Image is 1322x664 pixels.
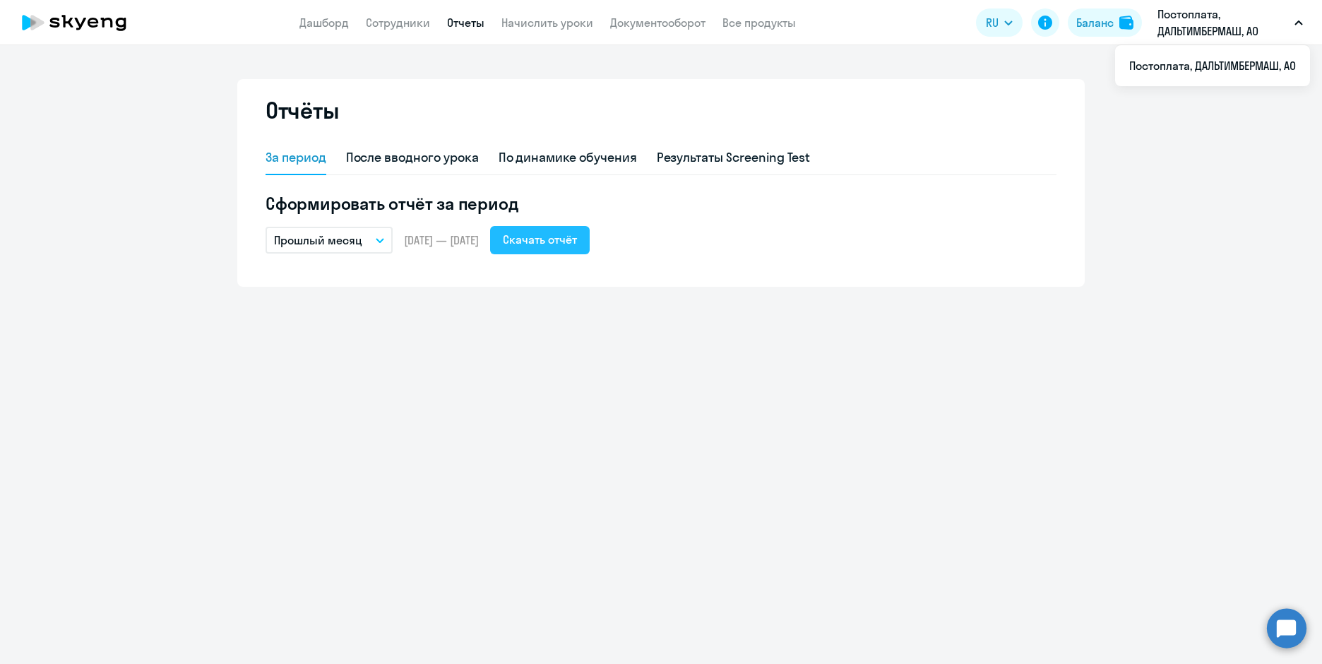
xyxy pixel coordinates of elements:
h5: Сформировать отчёт за период [266,192,1056,215]
button: Прошлый месяц [266,227,393,254]
h2: Отчёты [266,96,339,124]
a: Документооборот [610,16,705,30]
div: После вводного урока [346,148,479,167]
ul: RU [1115,45,1310,86]
p: Постоплата, ДАЛЬТИМБЕРМАШ, АО [1157,6,1289,40]
a: Дашборд [299,16,349,30]
p: Прошлый месяц [274,232,362,249]
img: balance [1119,16,1133,30]
button: Балансbalance [1068,8,1142,37]
span: RU [986,14,999,31]
a: Все продукты [722,16,796,30]
div: Баланс [1076,14,1114,31]
div: Скачать отчёт [503,231,577,248]
span: [DATE] — [DATE] [404,232,479,248]
button: Постоплата, ДАЛЬТИМБЕРМАШ, АО [1150,6,1310,40]
a: Отчеты [447,16,484,30]
button: RU [976,8,1023,37]
a: Начислить уроки [501,16,593,30]
div: По динамике обучения [499,148,637,167]
div: За период [266,148,326,167]
a: Сотрудники [366,16,430,30]
div: Результаты Screening Test [657,148,811,167]
button: Скачать отчёт [490,226,590,254]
